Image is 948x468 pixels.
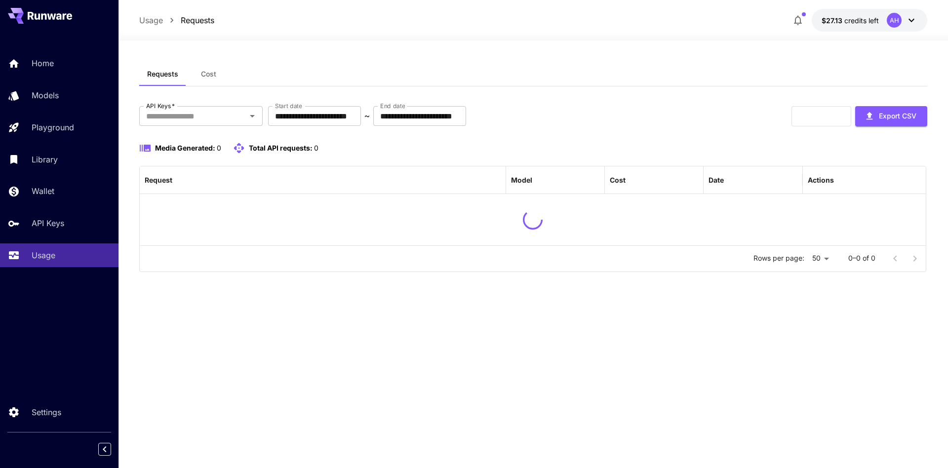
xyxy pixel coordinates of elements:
[848,253,875,263] p: 0–0 of 0
[855,106,927,126] button: Export CSV
[808,251,832,266] div: 50
[364,110,370,122] p: ~
[844,16,879,25] span: credits left
[709,176,724,184] div: Date
[155,144,215,152] span: Media Generated:
[808,176,834,184] div: Actions
[887,13,902,28] div: AH
[32,121,74,133] p: Playground
[753,253,804,263] p: Rows per page:
[98,443,111,456] button: Collapse sidebar
[106,440,118,458] div: Collapse sidebar
[32,249,55,261] p: Usage
[314,144,318,152] span: 0
[181,14,214,26] a: Requests
[217,144,221,152] span: 0
[201,70,216,78] span: Cost
[146,102,175,110] label: API Keys
[380,102,405,110] label: End date
[139,14,214,26] nav: breadcrumb
[275,102,302,110] label: Start date
[249,144,313,152] span: Total API requests:
[147,70,178,78] span: Requests
[32,185,54,197] p: Wallet
[32,89,59,101] p: Models
[139,14,163,26] a: Usage
[511,176,532,184] div: Model
[822,16,844,25] span: $27.13
[245,109,259,123] button: Open
[610,176,626,184] div: Cost
[32,57,54,69] p: Home
[145,176,172,184] div: Request
[32,217,64,229] p: API Keys
[32,154,58,165] p: Library
[812,9,927,32] button: $27.12645AH
[32,406,61,418] p: Settings
[822,15,879,26] div: $27.12645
